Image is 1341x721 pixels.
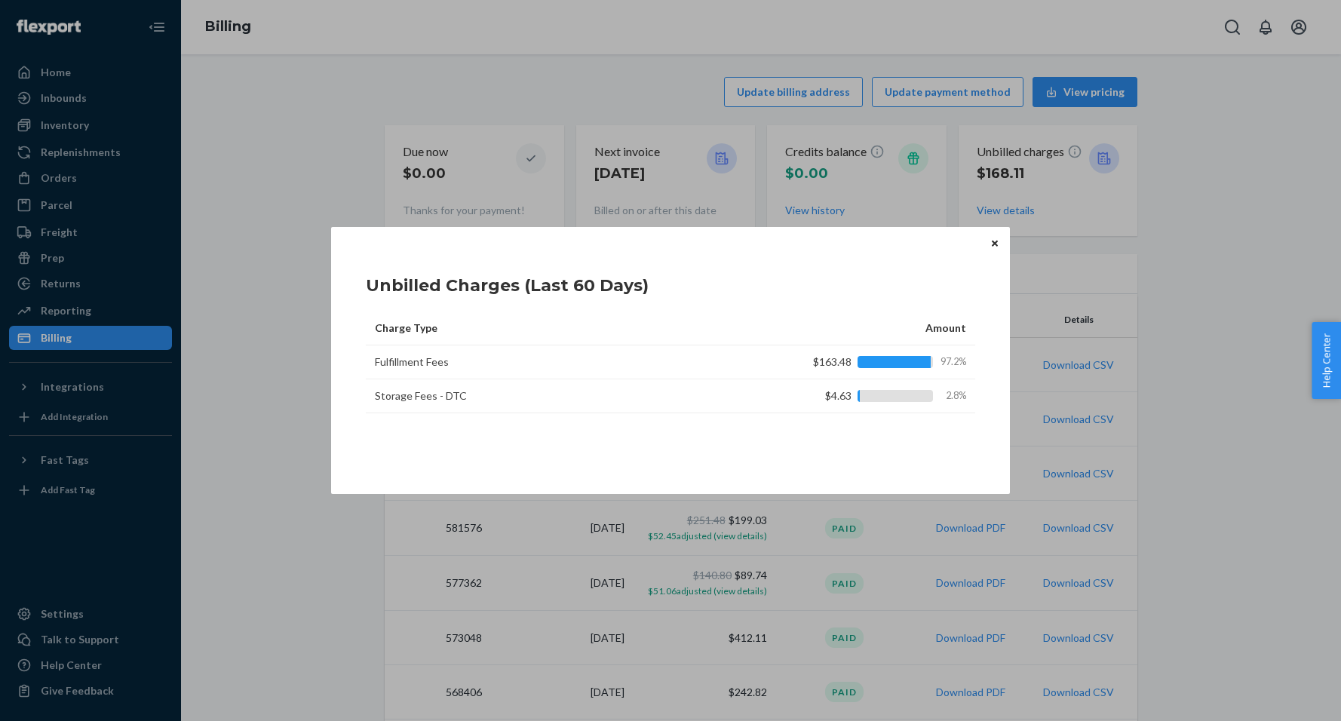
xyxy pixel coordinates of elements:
[767,354,966,370] div: $163.48
[366,274,649,298] h1: Unbilled Charges (Last 60 Days)
[939,355,966,369] span: 97.2%
[366,379,743,413] td: Storage Fees - DTC
[939,389,966,403] span: 2.8%
[987,235,1002,251] button: Close
[743,311,975,345] th: Amount
[767,388,966,403] div: $4.63
[366,311,743,345] th: Charge Type
[366,345,743,379] td: Fulfillment Fees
